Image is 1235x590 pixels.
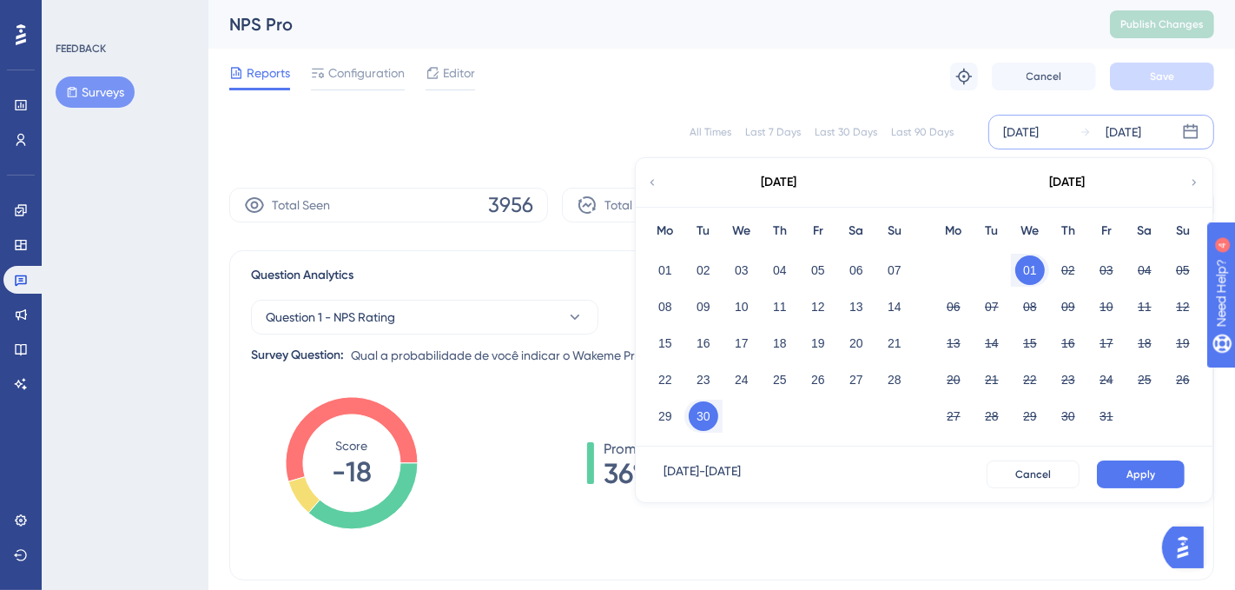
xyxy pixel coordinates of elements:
button: 30 [689,401,718,431]
button: 19 [803,328,833,358]
button: 24 [727,365,756,394]
button: 17 [727,328,756,358]
button: 22 [1015,365,1045,394]
span: Total Seen [272,195,330,215]
button: 03 [1092,255,1121,285]
div: Tu [684,221,723,242]
span: 36% [604,460,670,487]
button: 05 [803,255,833,285]
div: Su [875,221,914,242]
button: 25 [765,365,795,394]
button: 10 [727,292,756,322]
div: [DATE] - [DATE] [664,461,741,488]
button: 05 [1168,255,1198,285]
button: 27 [939,401,968,431]
div: [DATE] [762,172,797,193]
button: 29 [651,401,680,431]
button: 28 [977,401,1007,431]
button: Cancel [992,63,1096,90]
div: We [1011,221,1049,242]
button: 01 [1015,255,1045,285]
tspan: -18 [332,455,372,488]
div: Last 30 Days [815,125,877,139]
span: Editor [443,63,475,83]
div: Mo [935,221,973,242]
button: 14 [880,292,909,322]
button: 23 [689,365,718,394]
div: Last 7 Days [745,125,801,139]
button: 09 [689,292,718,322]
span: 3956 [488,191,533,219]
button: 09 [1053,292,1083,322]
button: Question 1 - NPS Rating [251,300,598,335]
div: Fr [799,221,837,242]
div: Sa [837,221,875,242]
div: We [723,221,761,242]
button: 18 [1130,328,1159,358]
button: 13 [842,292,871,322]
button: 01 [651,255,680,285]
div: Last 90 Days [891,125,954,139]
button: 04 [765,255,795,285]
div: Su [1164,221,1202,242]
button: 27 [842,365,871,394]
button: 25 [1130,365,1159,394]
div: [DATE] [1050,172,1086,193]
span: Qual a probabilidade de você indicar o Wakeme Pro para um amigo? [351,345,736,366]
button: 23 [1053,365,1083,394]
button: 08 [1015,292,1045,322]
button: 12 [1168,292,1198,322]
tspan: Score [336,439,368,453]
button: 21 [880,328,909,358]
div: 4 [121,9,126,23]
button: 20 [939,365,968,394]
span: Promoters [604,439,670,460]
span: Configuration [328,63,405,83]
button: 07 [977,292,1007,322]
button: 06 [842,255,871,285]
div: All Times [690,125,731,139]
button: 14 [977,328,1007,358]
button: Publish Changes [1110,10,1214,38]
iframe: UserGuiding AI Assistant Launcher [1162,521,1214,573]
button: 15 [651,328,680,358]
div: [DATE] [1003,122,1039,143]
button: 19 [1168,328,1198,358]
button: 13 [939,328,968,358]
span: Cancel [1015,467,1051,481]
button: 28 [880,365,909,394]
button: 26 [1168,365,1198,394]
span: Save [1150,70,1174,83]
div: Th [1049,221,1087,242]
button: 18 [765,328,795,358]
span: Need Help? [41,4,109,25]
div: Fr [1087,221,1126,242]
button: 17 [1092,328,1121,358]
button: Apply [1097,461,1185,488]
button: 10 [1092,292,1121,322]
button: 22 [651,365,680,394]
button: 02 [1053,255,1083,285]
button: 20 [842,328,871,358]
button: Surveys [56,76,135,108]
span: Question Analytics [251,265,353,286]
div: Th [761,221,799,242]
button: 11 [765,292,795,322]
button: 16 [1053,328,1083,358]
button: 08 [651,292,680,322]
span: Total Responses [604,195,694,215]
button: 31 [1092,401,1121,431]
button: Cancel [987,461,1080,488]
button: 11 [1130,292,1159,322]
button: 16 [689,328,718,358]
span: Cancel [1027,70,1062,83]
button: 21 [977,365,1007,394]
div: [DATE] [1106,122,1141,143]
span: Apply [1126,467,1155,481]
div: NPS Pro [229,12,1067,36]
div: FEEDBACK [56,42,106,56]
button: 24 [1092,365,1121,394]
button: 06 [939,292,968,322]
span: Question 1 - NPS Rating [266,307,395,328]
